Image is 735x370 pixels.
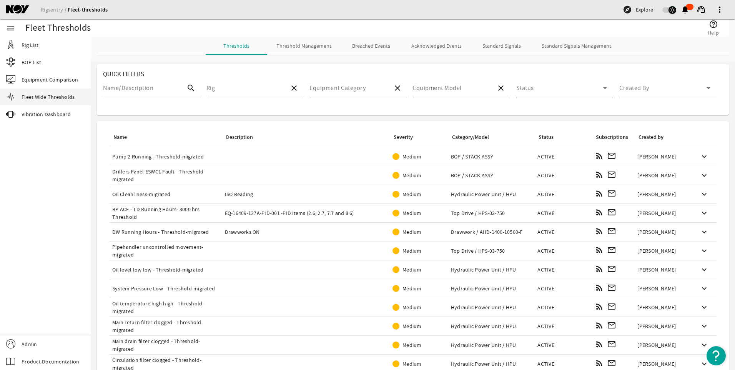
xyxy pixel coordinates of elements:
[402,210,422,217] span: Medium
[607,189,616,198] mat-icon: mail_outline
[607,321,616,330] mat-icon: mail_outline
[700,265,709,274] mat-icon: keyboard_arrow_down
[402,247,422,254] span: Medium
[619,84,649,92] mat-label: Created By
[595,283,604,292] mat-icon: rss_feed
[516,84,534,92] mat-label: Status
[112,205,219,221] div: BP ACE - TD Running Hours- 3000 hrs Threshold
[22,110,71,118] span: Vibration Dashboard
[225,190,387,198] div: ISO Reading
[451,172,532,179] div: BOP / STACK ASSY
[637,285,689,292] div: [PERSON_NAME]
[709,20,718,29] mat-icon: help_outline
[637,172,689,179] div: [PERSON_NAME]
[637,209,689,217] div: [PERSON_NAME]
[6,110,15,119] mat-icon: vibration
[112,285,219,292] div: System Pressure Low - Threshold-migrated
[542,43,611,48] span: Standard Signals Management
[393,83,402,93] mat-icon: close
[637,190,689,198] div: [PERSON_NAME]
[112,228,219,236] div: DW Running Hours - Threshold-migrated
[708,29,719,37] span: Help
[607,227,616,236] mat-icon: mail_outline
[700,359,709,368] mat-icon: keyboard_arrow_down
[607,340,616,349] mat-icon: mail_outline
[112,318,219,334] div: Main return filter clogged - Threshold-migrated
[6,23,15,33] mat-icon: menu
[637,153,689,160] div: [PERSON_NAME]
[22,58,41,66] span: BOP List
[595,208,604,217] mat-icon: rss_feed
[223,43,249,48] span: Thresholds
[607,302,616,311] mat-icon: mail_outline
[22,41,38,49] span: Rig List
[482,43,521,48] span: Standard Signals
[112,266,219,273] div: Oil level low low - Threshold-migrated
[22,76,78,83] span: Equipment Comparison
[22,93,75,101] span: Fleet Wide Thresholds
[402,304,422,311] span: Medium
[620,3,656,16] button: Explore
[537,285,589,292] div: ACTIVE
[392,133,442,142] div: Severity
[636,6,653,13] span: Explore
[537,303,589,311] div: ACTIVE
[700,171,709,180] mat-icon: keyboard_arrow_down
[413,84,462,92] mat-label: Equipment Model
[182,83,200,93] mat-icon: search
[537,190,589,198] div: ACTIVE
[276,43,331,48] span: Threshold Management
[595,189,604,198] mat-icon: rss_feed
[637,266,689,273] div: [PERSON_NAME]
[607,170,616,179] mat-icon: mail_outline
[639,133,663,142] div: Created by
[451,285,532,292] div: Hydraulic Power Unit / HPU
[595,321,604,330] mat-icon: rss_feed
[607,208,616,217] mat-icon: mail_outline
[607,283,616,292] mat-icon: mail_outline
[595,227,604,236] mat-icon: rss_feed
[700,208,709,218] mat-icon: keyboard_arrow_down
[451,190,532,198] div: Hydraulic Power Unit / HPU
[451,247,532,255] div: Top Drive / HPS-03-750
[537,322,589,330] div: ACTIVE
[537,247,589,255] div: ACTIVE
[537,153,589,160] div: ACTIVE
[112,337,219,353] div: Main drain filter clogged - Threshold-migrated
[700,152,709,161] mat-icon: keyboard_arrow_down
[112,153,219,160] div: Pump 2 Running - Threshold-migrated
[225,228,387,236] div: Drawworks ON
[700,322,709,331] mat-icon: keyboard_arrow_down
[402,342,422,348] span: Medium
[537,209,589,217] div: ACTIVE
[451,303,532,311] div: Hydraulic Power Unit / HPU
[103,70,144,78] span: Quick Filters
[595,264,604,273] mat-icon: rss_feed
[451,341,532,349] div: Hydraulic Power Unit / HPU
[697,5,706,14] mat-icon: support_agent
[394,133,413,142] div: Severity
[451,228,532,236] div: Drawwork / AHD-1400-10500-F
[22,358,79,365] span: Product Documentation
[25,24,91,32] div: Fleet Thresholds
[22,340,37,348] span: Admin
[112,168,219,183] div: Drillers Panel ESWC1 Fault - Threshold-migrated
[637,247,689,255] div: [PERSON_NAME]
[402,266,422,273] span: Medium
[700,190,709,199] mat-icon: keyboard_arrow_down
[595,151,604,160] mat-icon: rss_feed
[402,153,422,160] span: Medium
[710,0,729,19] button: more_vert
[537,172,589,179] div: ACTIVE
[496,83,506,93] mat-icon: close
[289,83,299,93] mat-icon: close
[596,133,628,142] div: Subscriptions
[537,341,589,349] div: ACTIVE
[595,245,604,255] mat-icon: rss_feed
[595,340,604,349] mat-icon: rss_feed
[402,360,422,367] span: Medium
[700,227,709,237] mat-icon: keyboard_arrow_down
[402,285,422,292] span: Medium
[225,209,387,217] div: EQ-16409-127A-PID-001 -PID items (2.6, 2.7, 7.7 and 8.6)
[637,322,689,330] div: [PERSON_NAME]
